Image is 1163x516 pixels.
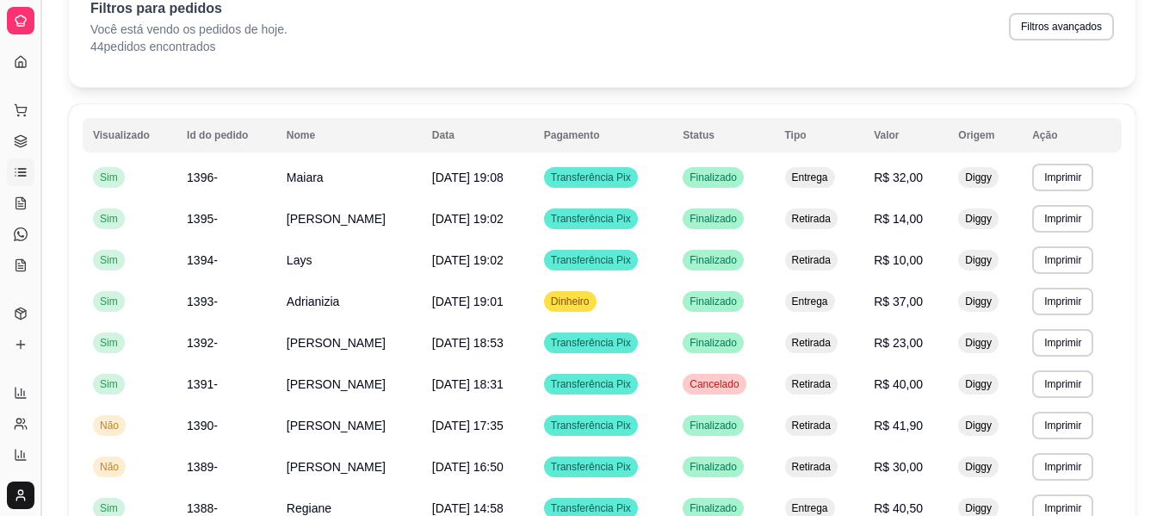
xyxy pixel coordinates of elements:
[1032,164,1093,191] button: Imprimir
[432,336,504,350] span: [DATE] 18:53
[686,336,740,350] span: Finalizado
[96,419,122,432] span: Não
[287,419,386,432] span: [PERSON_NAME]
[432,501,504,515] span: [DATE] 14:58
[287,295,339,308] span: Adrianizia
[187,501,218,515] span: 1388-
[187,460,218,474] span: 1389-
[686,501,740,515] span: Finalizado
[96,336,121,350] span: Sim
[789,377,834,391] span: Retirada
[1032,412,1093,439] button: Imprimir
[962,460,995,474] span: Diggy
[789,336,834,350] span: Retirada
[547,336,634,350] span: Transferência Pix
[686,377,742,391] span: Cancelado
[874,460,923,474] span: R$ 30,00
[789,460,834,474] span: Retirada
[187,336,218,350] span: 1392-
[962,212,995,226] span: Diggy
[775,118,864,152] th: Tipo
[432,171,504,184] span: [DATE] 19:08
[1032,288,1093,315] button: Imprimir
[547,419,634,432] span: Transferência Pix
[96,295,121,308] span: Sim
[432,212,504,226] span: [DATE] 19:02
[90,38,288,55] p: 44 pedidos encontrados
[547,171,634,184] span: Transferência Pix
[1022,118,1122,152] th: Ação
[874,377,923,391] span: R$ 40,00
[187,212,218,226] span: 1395-
[547,460,634,474] span: Transferência Pix
[789,212,834,226] span: Retirada
[432,419,504,432] span: [DATE] 17:35
[789,501,832,515] span: Entrega
[962,377,995,391] span: Diggy
[547,501,634,515] span: Transferência Pix
[187,377,218,391] span: 1391-
[287,377,386,391] span: [PERSON_NAME]
[432,253,504,267] span: [DATE] 19:02
[686,460,740,474] span: Finalizado
[874,253,923,267] span: R$ 10,00
[874,501,923,515] span: R$ 40,50
[547,212,634,226] span: Transferência Pix
[962,501,995,515] span: Diggy
[1032,370,1093,398] button: Imprimir
[96,171,121,184] span: Sim
[547,377,634,391] span: Transferência Pix
[96,212,121,226] span: Sim
[90,21,288,38] p: Você está vendo os pedidos de hoje.
[96,460,122,474] span: Não
[1009,13,1114,40] button: Filtros avançados
[287,171,324,184] span: Maiara
[96,377,121,391] span: Sim
[547,253,634,267] span: Transferência Pix
[534,118,672,152] th: Pagamento
[287,501,331,515] span: Regiane
[789,295,832,308] span: Entrega
[432,460,504,474] span: [DATE] 16:50
[1032,246,1093,274] button: Imprimir
[187,419,218,432] span: 1390-
[1032,329,1093,357] button: Imprimir
[686,171,740,184] span: Finalizado
[686,295,740,308] span: Finalizado
[962,336,995,350] span: Diggy
[96,501,121,515] span: Sim
[1032,205,1093,233] button: Imprimir
[686,419,740,432] span: Finalizado
[187,295,218,308] span: 1393-
[547,295,593,308] span: Dinheiro
[83,118,176,152] th: Visualizado
[287,336,386,350] span: [PERSON_NAME]
[432,377,504,391] span: [DATE] 18:31
[686,212,740,226] span: Finalizado
[789,253,834,267] span: Retirada
[287,253,312,267] span: Lays
[874,212,923,226] span: R$ 14,00
[874,419,923,432] span: R$ 41,90
[422,118,534,152] th: Data
[1032,453,1093,481] button: Imprimir
[432,295,504,308] span: [DATE] 19:01
[962,419,995,432] span: Diggy
[176,118,276,152] th: Id do pedido
[187,253,218,267] span: 1394-
[874,171,923,184] span: R$ 32,00
[672,118,774,152] th: Status
[874,336,923,350] span: R$ 23,00
[863,118,948,152] th: Valor
[187,171,218,184] span: 1396-
[789,419,834,432] span: Retirada
[287,460,386,474] span: [PERSON_NAME]
[789,171,832,184] span: Entrega
[276,118,422,152] th: Nome
[948,118,1022,152] th: Origem
[686,253,740,267] span: Finalizado
[96,253,121,267] span: Sim
[287,212,386,226] span: [PERSON_NAME]
[874,295,923,308] span: R$ 37,00
[962,171,995,184] span: Diggy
